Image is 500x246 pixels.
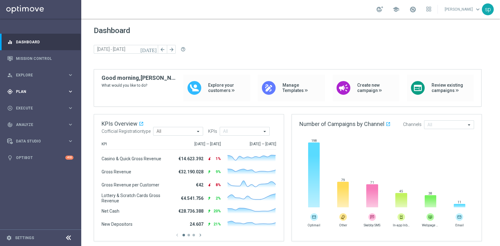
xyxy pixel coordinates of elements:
[67,122,73,128] i: keyboard_arrow_right
[16,50,73,67] a: Mission Control
[6,235,12,241] i: settings
[16,123,67,127] span: Analyze
[7,40,74,45] button: equalizer Dashboard
[7,50,73,67] div: Mission Control
[7,149,73,166] div: Optibot
[7,72,13,78] i: person_search
[67,138,73,144] i: keyboard_arrow_right
[16,73,67,77] span: Explore
[7,105,67,111] div: Execute
[15,236,34,240] a: Settings
[444,5,482,14] a: [PERSON_NAME]keyboard_arrow_down
[16,106,67,110] span: Execute
[16,34,73,50] a: Dashboard
[7,122,74,127] button: track_changes Analyze keyboard_arrow_right
[7,72,67,78] div: Explore
[7,122,67,128] div: Analyze
[7,89,67,94] div: Plan
[7,34,73,50] div: Dashboard
[7,138,67,144] div: Data Studio
[7,56,74,61] button: Mission Control
[474,6,481,13] span: keyboard_arrow_down
[65,156,73,160] div: +10
[7,106,74,111] button: play_circle_outline Execute keyboard_arrow_right
[67,89,73,94] i: keyboard_arrow_right
[392,6,399,13] span: school
[7,73,74,78] button: person_search Explore keyboard_arrow_right
[7,155,74,160] button: lightbulb Optibot +10
[482,3,494,15] div: sp
[7,89,74,94] button: gps_fixed Plan keyboard_arrow_right
[67,105,73,111] i: keyboard_arrow_right
[7,39,13,45] i: equalizer
[16,139,67,143] span: Data Studio
[7,155,13,161] i: lightbulb
[7,122,13,128] i: track_changes
[7,105,13,111] i: play_circle_outline
[7,139,74,144] button: Data Studio keyboard_arrow_right
[67,72,73,78] i: keyboard_arrow_right
[7,89,13,94] i: gps_fixed
[16,90,67,94] span: Plan
[16,149,65,166] a: Optibot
